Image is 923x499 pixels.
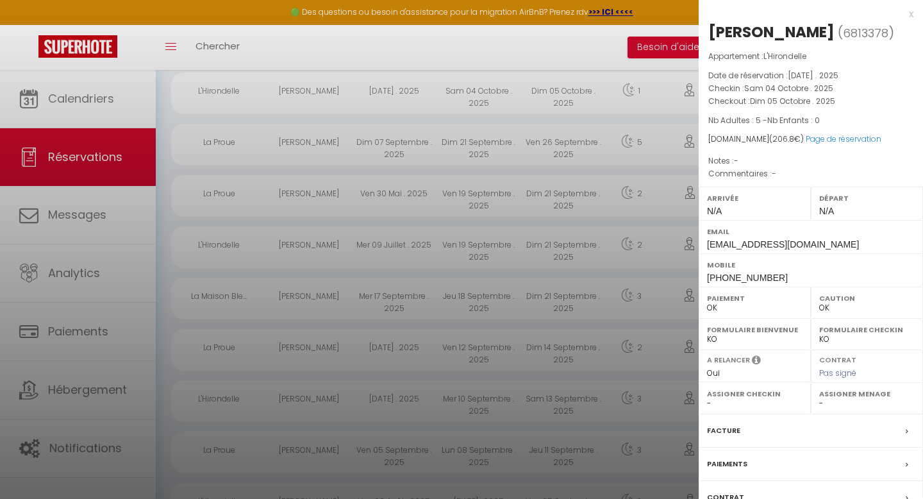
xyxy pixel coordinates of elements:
span: Pas signé [819,368,856,378]
label: Assigner Menage [819,387,915,400]
span: L'Hirondelle [763,51,806,62]
span: 206.8 [772,133,794,144]
label: Facture [707,424,740,437]
label: Arrivée [707,192,802,205]
label: Formulaire Checkin [819,323,915,336]
label: Email [707,225,915,238]
span: Sam 04 Octobre . 2025 [744,83,833,94]
p: Commentaires : [708,167,913,180]
label: Assigner Checkin [707,387,802,400]
span: [DATE] . 2025 [788,70,838,81]
span: [PHONE_NUMBER] [707,273,788,283]
label: Départ [819,192,915,205]
span: N/A [707,206,722,216]
label: A relancer [707,355,750,366]
div: x [699,6,913,22]
span: N/A [819,206,834,216]
span: - [772,168,776,179]
label: Mobile [707,258,915,271]
label: Paiement [707,292,802,305]
span: Nb Enfants : 0 [767,115,820,126]
span: ( ) [838,24,894,42]
a: Page de réservation [806,133,881,144]
span: [EMAIL_ADDRESS][DOMAIN_NAME] [707,239,859,249]
p: Appartement : [708,50,913,63]
i: Sélectionner OUI si vous souhaiter envoyer les séquences de messages post-checkout [752,355,761,369]
p: Checkout : [708,95,913,108]
span: Nb Adultes : 5 - [708,115,820,126]
span: - [734,155,738,166]
span: 6813378 [843,25,888,41]
label: Formulaire Bienvenue [707,323,802,336]
p: Date de réservation : [708,69,913,82]
p: Notes : [708,155,913,167]
label: Caution [819,292,915,305]
p: Checkin : [708,82,913,95]
span: ( €) [769,133,804,144]
div: [PERSON_NAME] [708,22,835,42]
div: [DOMAIN_NAME] [708,133,913,146]
label: Paiements [707,457,747,471]
label: Contrat [819,355,856,363]
span: Dim 05 Octobre . 2025 [750,96,835,106]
